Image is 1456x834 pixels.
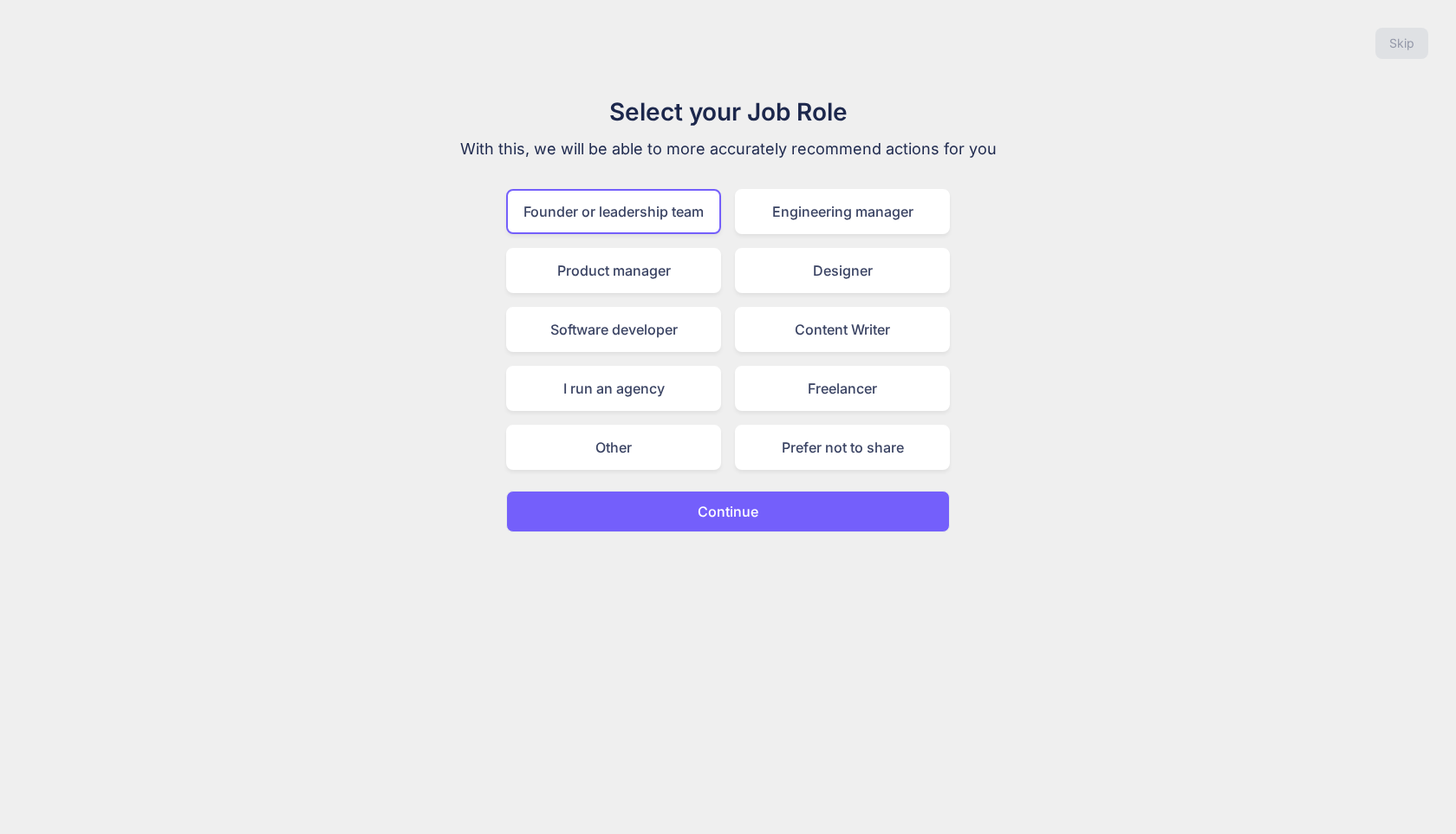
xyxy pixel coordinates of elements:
[506,248,721,293] div: Product manager
[506,425,721,470] div: Other
[506,189,721,234] div: Founder or leadership team
[506,491,950,532] button: Continue
[698,501,758,522] p: Continue
[437,137,1019,161] p: With this, we will be able to more accurately recommend actions for you
[735,248,950,293] div: Designer
[506,366,721,411] div: I run an agency
[1375,28,1428,59] button: Skip
[735,425,950,470] div: Prefer not to share
[735,307,950,352] div: Content Writer
[437,94,1019,130] h1: Select your Job Role
[735,189,950,234] div: Engineering manager
[506,307,721,352] div: Software developer
[735,366,950,411] div: Freelancer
